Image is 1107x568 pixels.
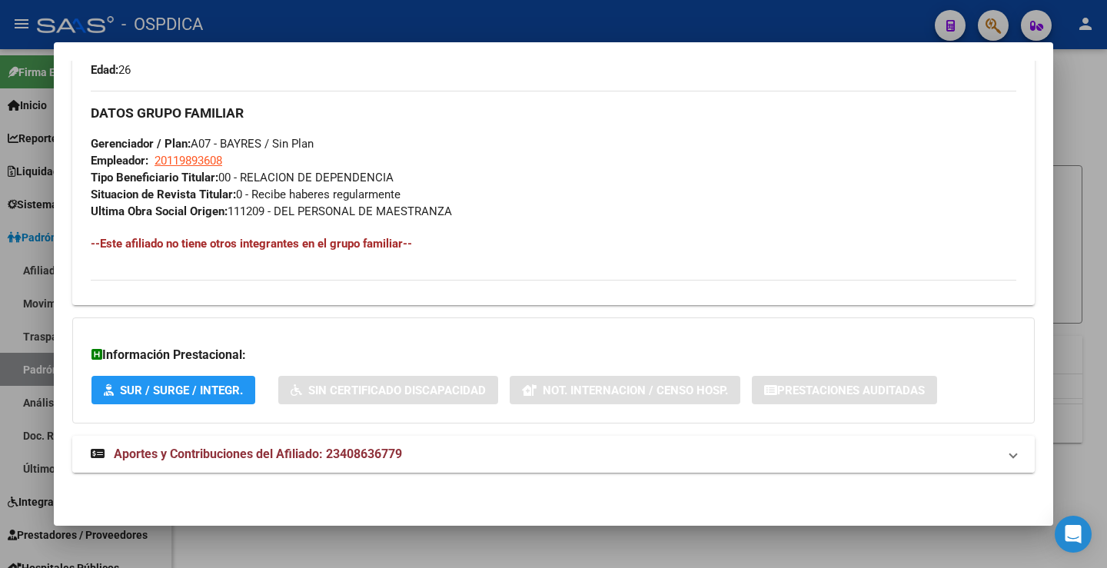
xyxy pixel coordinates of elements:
button: Not. Internacion / Censo Hosp. [510,376,740,404]
mat-expansion-panel-header: Aportes y Contribuciones del Afiliado: 23408636779 [72,436,1035,473]
h3: DATOS GRUPO FAMILIAR [91,105,1016,121]
strong: Empleador: [91,154,148,168]
span: 111209 - DEL PERSONAL DE MAESTRANZA [91,204,452,218]
div: Open Intercom Messenger [1055,516,1092,553]
h3: Información Prestacional: [91,346,1016,364]
h4: --Este afiliado no tiene otros integrantes en el grupo familiar-- [91,235,1016,252]
span: 20119893608 [155,154,222,168]
span: 00 - RELACION DE DEPENDENCIA [91,171,394,184]
span: Not. Internacion / Censo Hosp. [543,384,728,397]
span: SUR / SURGE / INTEGR. [120,384,243,397]
span: Aportes y Contribuciones del Afiliado: 23408636779 [114,447,402,461]
button: SUR / SURGE / INTEGR. [91,376,255,404]
strong: Gerenciador / Plan: [91,137,191,151]
button: Sin Certificado Discapacidad [278,376,498,404]
strong: Situacion de Revista Titular: [91,188,236,201]
span: A07 - BAYRES / Sin Plan [91,137,314,151]
strong: Tipo Beneficiario Titular: [91,171,218,184]
span: 0 - Recibe haberes regularmente [91,188,401,201]
span: Prestaciones Auditadas [777,384,925,397]
strong: Edad: [91,63,118,77]
strong: Ultima Obra Social Origen: [91,204,228,218]
span: Sin Certificado Discapacidad [308,384,486,397]
span: 26 [91,63,131,77]
button: Prestaciones Auditadas [752,376,937,404]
